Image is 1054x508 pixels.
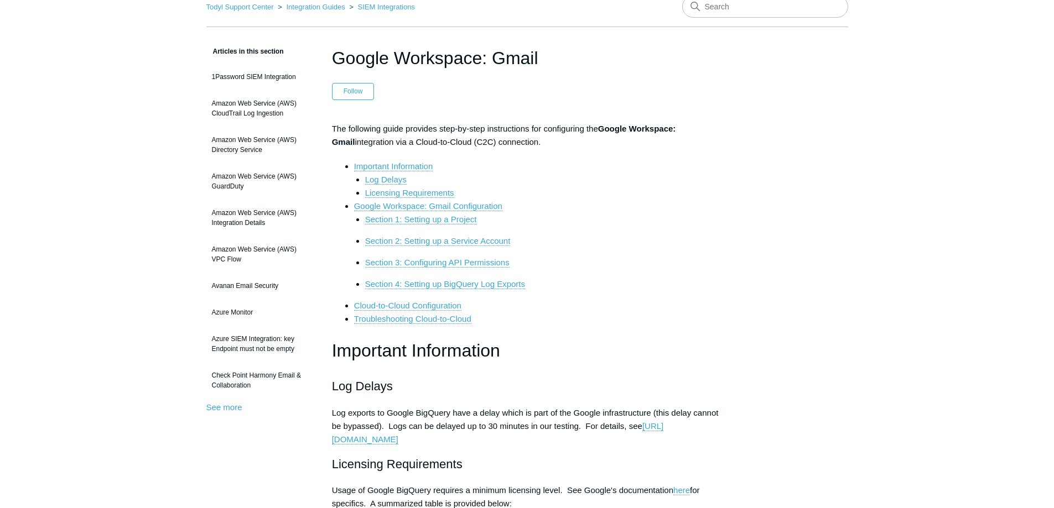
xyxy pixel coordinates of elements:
a: Amazon Web Service (AWS) VPC Flow [206,239,315,270]
a: Amazon Web Service (AWS) GuardDuty [206,166,315,197]
a: Section 1: Setting up a Project [365,214,477,224]
p: Log exports to Google BigQuery have a delay which is part of the Google infrastructure (this dela... [332,406,723,446]
h2: Log Delays [332,376,723,396]
a: 1Password SIEM Integration [206,66,315,87]
li: Todyl Support Center [206,3,276,11]
span: The following guide provides step-by-step instructions for configuring the integration via a Clou... [332,124,676,146]
a: Azure SIEM Integration: key Endpoint must not be empty [206,328,315,359]
a: here [673,485,690,495]
span: Articles in this section [206,48,284,55]
a: Log Delays [365,175,407,185]
a: Check Point Harmony Email & Collaboration [206,365,315,396]
a: Section 2: Setting up a Service Account [365,236,511,246]
a: Troubleshooting Cloud-to-Cloud [354,314,471,324]
li: SIEM Integrations [347,3,415,11]
a: [URL][DOMAIN_NAME] [332,421,664,444]
a: Amazon Web Service (AWS) Integration Details [206,202,315,233]
h1: Important Information [332,337,723,365]
a: Important Information [354,161,433,171]
a: SIEM Integrations [358,3,415,11]
a: Amazon Web Service (AWS) Directory Service [206,129,315,160]
a: Google Workspace: Gmail Configuration [354,201,502,211]
a: Amazon Web Service (AWS) CloudTrail Log Ingestion [206,93,315,124]
a: Section 3: Configuring API Permissions [365,258,510,268]
a: Avanan Email Security [206,275,315,296]
a: Integration Guides [286,3,345,11]
a: Cloud-to-Cloud Configuration [354,301,461,311]
h2: Licensing Requirements [332,454,723,474]
li: Integration Guides [276,3,347,11]
a: Azure Monitor [206,302,315,323]
a: See more [206,402,242,412]
a: Todyl Support Center [206,3,274,11]
button: Follow Article [332,83,375,99]
strong: Google Workspace: Gmail [332,124,676,146]
a: Licensing Requirements [365,188,454,198]
a: Section 4: Setting up BigQuery Log Exports [365,279,525,289]
h1: Google Workspace: Gmail [332,45,723,71]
